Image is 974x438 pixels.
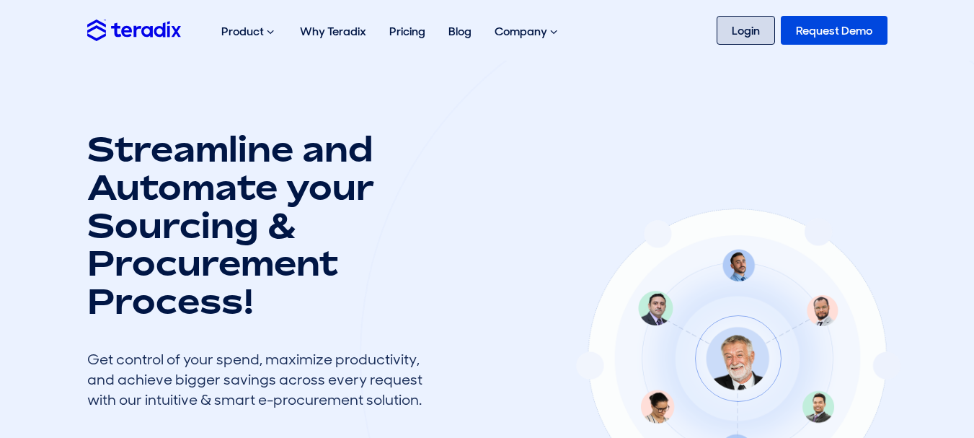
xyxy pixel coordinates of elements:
[437,9,483,54] a: Blog
[378,9,437,54] a: Pricing
[717,16,775,45] a: Login
[781,16,887,45] a: Request Demo
[210,9,288,55] div: Product
[483,9,572,55] div: Company
[87,349,433,410] div: Get control of your spend, maximize productivity, and achieve bigger savings across every request...
[87,19,181,40] img: Teradix logo
[879,343,954,418] iframe: Chatbot
[87,130,433,320] h1: Streamline and Automate your Sourcing & Procurement Process!
[288,9,378,54] a: Why Teradix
